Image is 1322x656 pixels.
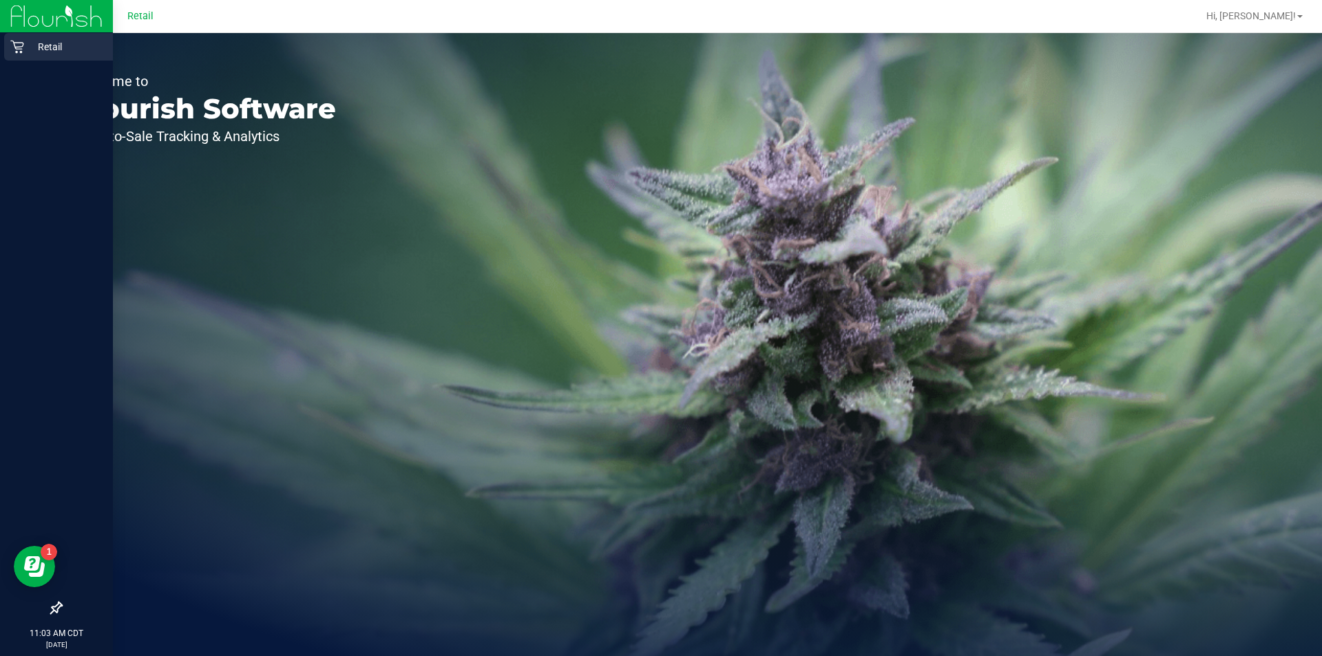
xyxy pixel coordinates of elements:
span: Retail [127,10,154,22]
iframe: Resource center unread badge [41,544,57,560]
p: Retail [24,39,107,55]
span: Hi, [PERSON_NAME]! [1206,10,1296,21]
iframe: Resource center [14,546,55,587]
inline-svg: Retail [10,40,24,54]
p: 11:03 AM CDT [6,627,107,639]
p: Welcome to [74,74,336,88]
p: [DATE] [6,639,107,650]
p: Seed-to-Sale Tracking & Analytics [74,129,336,143]
p: Flourish Software [74,95,336,123]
